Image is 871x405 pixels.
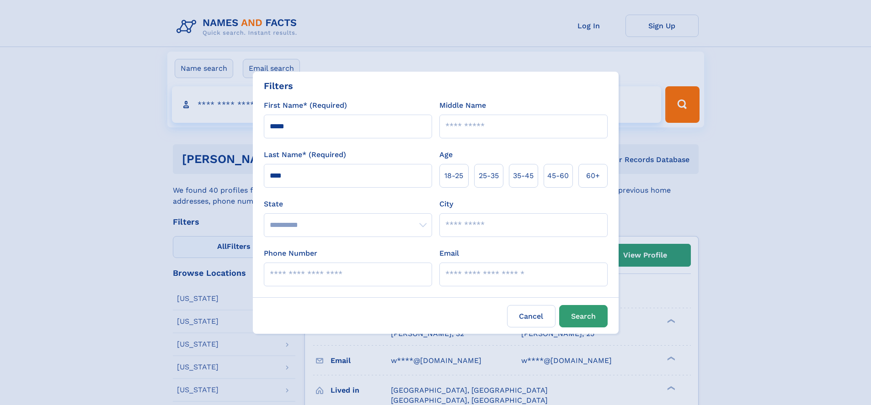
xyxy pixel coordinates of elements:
[264,149,346,160] label: Last Name* (Required)
[264,199,432,210] label: State
[479,170,499,181] span: 25‑35
[264,79,293,93] div: Filters
[439,149,453,160] label: Age
[507,305,556,327] label: Cancel
[586,170,600,181] span: 60+
[264,248,317,259] label: Phone Number
[547,170,569,181] span: 45‑60
[444,170,463,181] span: 18‑25
[439,248,459,259] label: Email
[513,170,534,181] span: 35‑45
[559,305,608,327] button: Search
[264,100,347,111] label: First Name* (Required)
[439,100,486,111] label: Middle Name
[439,199,453,210] label: City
